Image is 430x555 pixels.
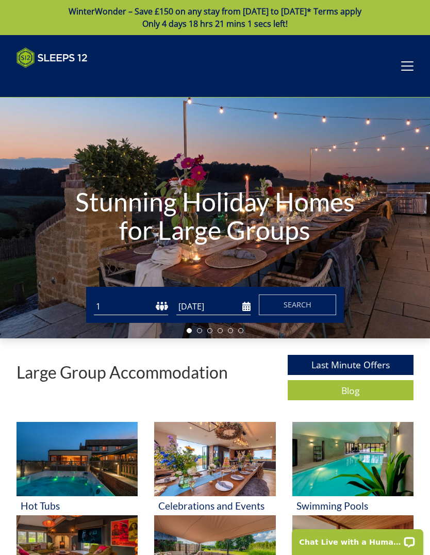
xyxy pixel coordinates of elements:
button: Search [259,295,336,315]
span: Search [284,300,311,309]
a: Blog [288,380,414,400]
p: Large Group Accommodation [16,363,228,381]
input: Arrival Date [176,298,251,315]
img: 'Hot Tubs' - Large Group Accommodation Holiday Ideas [16,422,138,496]
h3: Celebrations and Events [158,500,271,511]
a: 'Swimming Pools' - Large Group Accommodation Holiday Ideas Swimming Pools [292,422,414,515]
img: 'Celebrations and Events' - Large Group Accommodation Holiday Ideas [154,422,275,496]
h3: Swimming Pools [296,500,409,511]
a: 'Hot Tubs' - Large Group Accommodation Holiday Ideas Hot Tubs [16,422,138,515]
h1: Stunning Holiday Homes for Large Groups [64,167,366,265]
img: 'Swimming Pools' - Large Group Accommodation Holiday Ideas [292,422,414,496]
span: Only 4 days 18 hrs 21 mins 1 secs left! [142,18,288,29]
iframe: LiveChat chat widget [285,523,430,555]
a: 'Celebrations and Events' - Large Group Accommodation Holiday Ideas Celebrations and Events [154,422,275,515]
a: Last Minute Offers [288,355,414,375]
h3: Hot Tubs [21,500,134,511]
iframe: Customer reviews powered by Trustpilot [11,74,120,83]
img: Sleeps 12 [16,47,88,68]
